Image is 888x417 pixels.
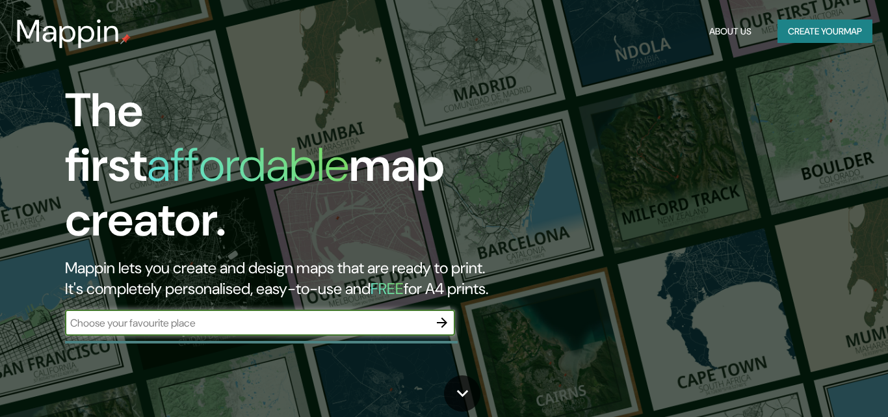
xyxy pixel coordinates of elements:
button: About Us [704,20,757,44]
input: Choose your favourite place [65,316,429,330]
h1: The first map creator. [65,83,509,258]
button: Create yourmap [777,20,872,44]
h2: Mappin lets you create and design maps that are ready to print. It's completely personalised, eas... [65,258,509,299]
h1: affordable [147,135,349,195]
h5: FREE [371,278,404,299]
h3: Mappin [16,13,120,49]
img: mappin-pin [120,34,131,44]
